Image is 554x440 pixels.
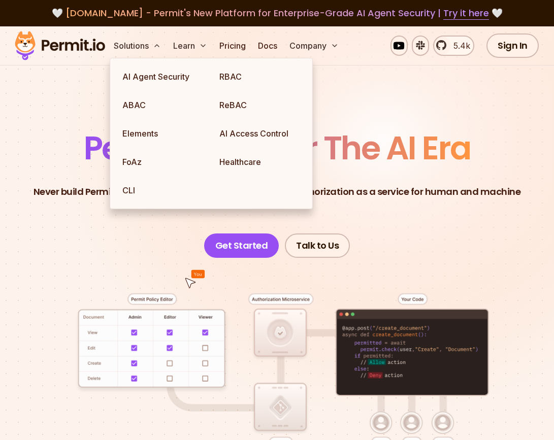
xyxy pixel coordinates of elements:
a: Get Started [204,233,279,258]
p: Never build Permissions again. Zero-latency fine-grained authorization as a service for human and... [32,185,522,213]
a: 5.4k [433,36,474,56]
a: CLI [114,176,211,205]
span: Permissions for The AI Era [84,125,471,171]
a: ABAC [114,91,211,119]
a: Try it here [443,7,489,20]
a: Talk to Us [285,233,350,258]
a: AI Agent Security [114,62,211,91]
span: 5.4k [447,40,470,52]
a: FoAz [114,148,211,176]
a: Healthcare [211,148,308,176]
img: Permit logo [10,28,110,63]
a: ReBAC [211,91,308,119]
a: RBAC [211,62,308,91]
a: Pricing [215,36,250,56]
a: Docs [254,36,281,56]
a: Elements [114,119,211,148]
a: Sign In [486,33,539,58]
button: Company [285,36,343,56]
div: 🤍 🤍 [24,6,530,20]
a: AI Access Control [211,119,308,148]
button: Solutions [110,36,165,56]
span: [DOMAIN_NAME] - Permit's New Platform for Enterprise-Grade AI Agent Security | [66,7,489,19]
button: Learn [169,36,211,56]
